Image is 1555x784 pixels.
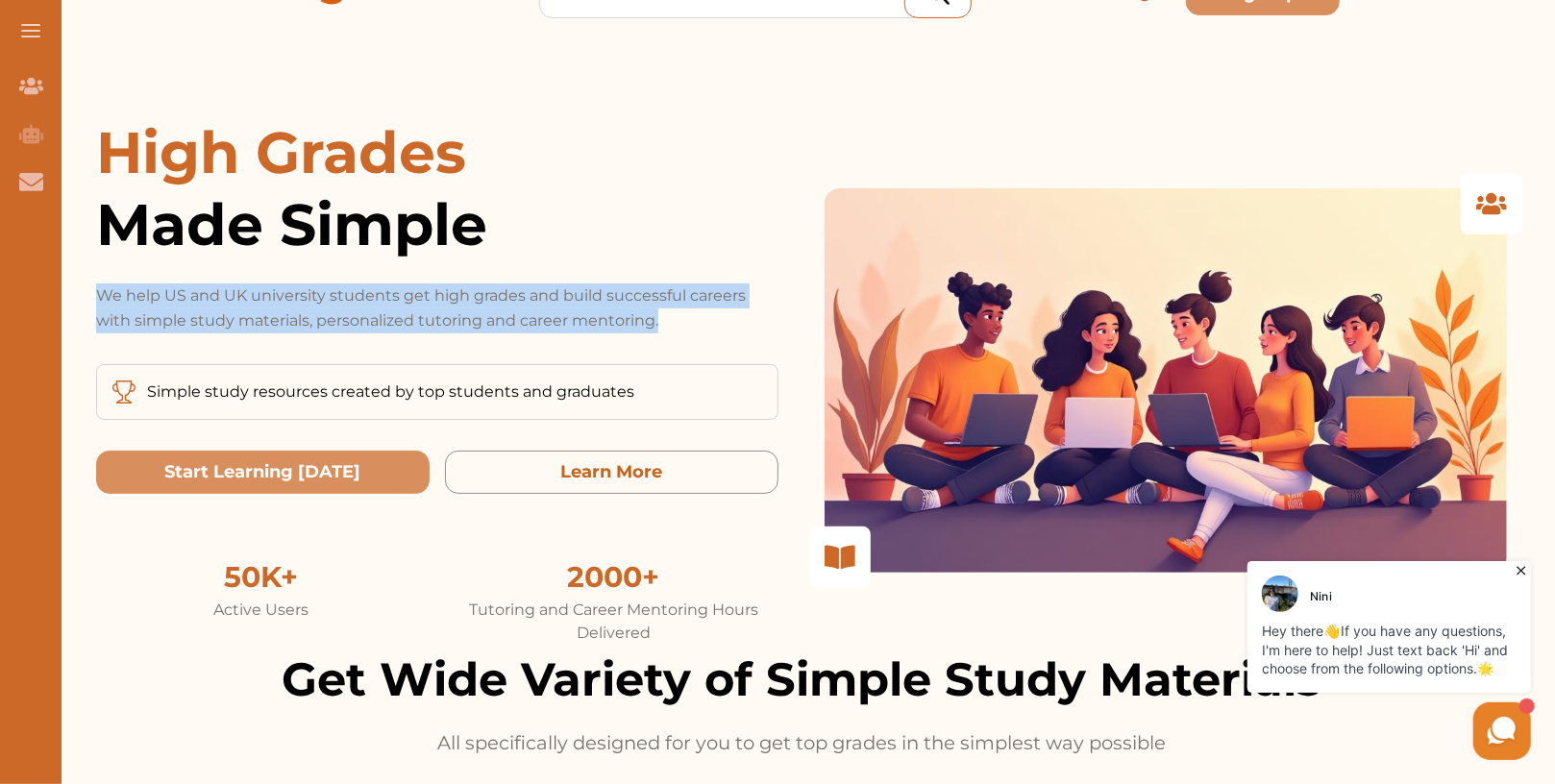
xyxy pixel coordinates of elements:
iframe: HelpCrunch [1094,556,1536,765]
p: We help US and UK university students get high grades and build successful careers with simple st... [96,283,778,333]
div: 50K+ [96,555,426,599]
p: Simple study resources created by top students and graduates [147,380,634,404]
button: Start Learning Today [96,451,430,494]
span: High Grades [96,117,466,187]
button: Learn More [445,451,778,494]
span: Made Simple [96,188,778,260]
div: Tutoring and Career Mentoring Hours Delivered [449,599,778,645]
p: All specifically designed for you to get top grades in the simplest way possible [432,729,1171,757]
div: Active Users [96,599,426,622]
div: 2000+ [449,555,778,599]
h2: Get Wide Variety of Simple Study Materials [96,645,1507,714]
